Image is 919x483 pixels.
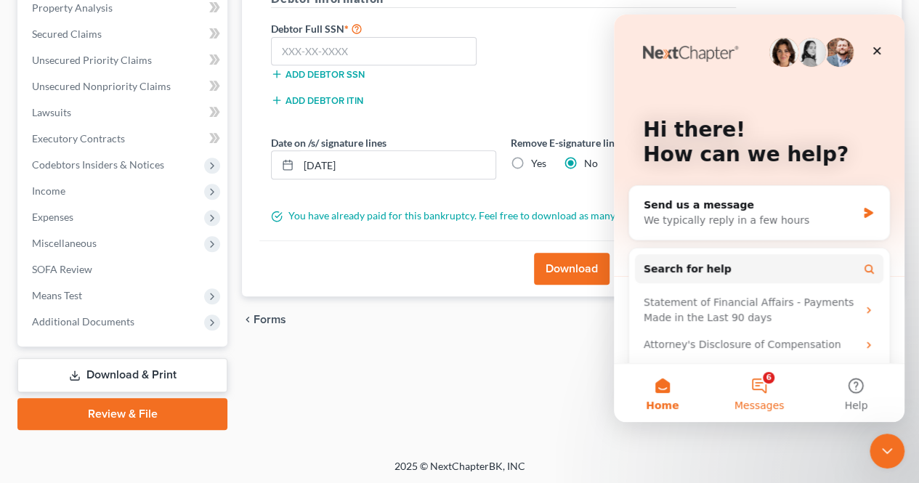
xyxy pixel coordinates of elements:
[254,314,286,325] span: Forms
[242,314,254,325] i: chevron_left
[20,100,227,126] a: Lawsuits
[17,398,227,430] a: Review & File
[20,21,227,47] a: Secured Claims
[32,54,152,66] span: Unsecured Priority Claims
[32,289,82,301] span: Means Test
[20,73,227,100] a: Unsecured Nonpriority Claims
[32,158,164,171] span: Codebtors Insiders & Notices
[870,434,904,468] iframe: Intercom live chat
[20,47,227,73] a: Unsecured Priority Claims
[32,28,102,40] span: Secured Claims
[32,184,65,197] span: Income
[299,151,495,179] input: MM/DD/YYYY
[32,211,73,223] span: Expenses
[32,106,71,118] span: Lawsuits
[32,263,92,275] span: SOFA Review
[271,68,365,80] button: Add debtor SSN
[584,156,598,171] label: No
[271,135,386,150] label: Date on /s/ signature lines
[264,20,503,37] label: Debtor Full SSN
[511,135,736,150] label: Remove E-signature lines?
[32,1,113,14] span: Property Analysis
[17,358,227,392] a: Download & Print
[32,315,134,328] span: Additional Documents
[531,156,546,171] label: Yes
[271,37,477,66] input: XXX-XX-XXXX
[32,80,171,92] span: Unsecured Nonpriority Claims
[271,94,363,106] button: Add debtor ITIN
[614,15,904,422] iframe: Intercom live chat
[534,253,610,285] button: Download
[264,208,743,223] div: You have already paid for this bankruptcy. Feel free to download as many times as you'd like.
[20,256,227,283] a: SOFA Review
[20,126,227,152] a: Executory Contracts
[242,314,306,325] button: chevron_left Forms
[32,237,97,249] span: Miscellaneous
[32,132,125,145] span: Executory Contracts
